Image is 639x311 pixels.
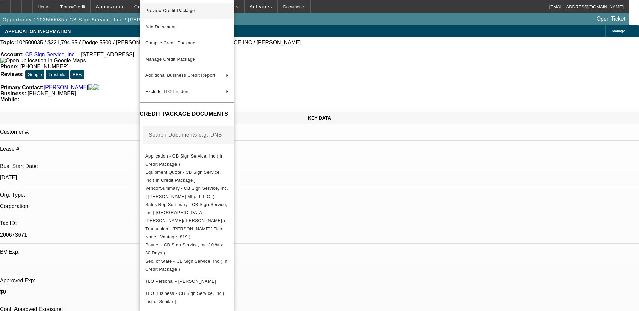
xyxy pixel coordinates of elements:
[145,24,176,29] span: Add Document
[140,168,234,184] button: Equipment Quote - CB Sign Service, Inc.( In Credit Package )
[140,273,234,289] button: TLO Personal - French, Tom
[145,226,224,239] span: Transunion - [PERSON_NAME]( Fico: None | Vantage :819 )
[140,110,234,118] h4: CREDIT PACKAGE DOCUMENTS
[145,40,195,45] span: Compile Credit Package
[145,202,227,223] span: Sales Rep Summary - CB Sign Service, Inc.( [GEOGRAPHIC_DATA][PERSON_NAME]/[PERSON_NAME] )
[145,89,190,94] span: Exclude TLO Incident
[140,152,234,168] button: Application - CB Sign Service, Inc.( In Credit Package )
[145,242,223,255] span: Paynet - CB Sign Service, Inc.( 0 % > 30 Days )
[145,186,228,199] span: VendorSummary - CB Sign Service, Inc.( [PERSON_NAME] Mfg., L.L.C. )
[145,8,195,13] span: Preview Credit Package
[145,279,216,284] span: TLO Personal - [PERSON_NAME]
[145,73,215,78] span: Additional Business Credit Report
[140,225,234,241] button: Transunion - French, Tom( Fico: None | Vantage :819 )
[140,241,234,257] button: Paynet - CB Sign Service, Inc.( 0 % > 30 Days )
[140,184,234,201] button: VendorSummary - CB Sign Service, Inc.( Wilkie Mfg., L.L.C. )
[149,132,222,138] mat-label: Search Documents e.g. DNB
[145,57,195,62] span: Manage Credit Package
[145,291,224,304] span: TLO Business - CB Sign Service, Inc.( List of Similar )
[145,258,227,272] span: Sec. of State - CB Sign Service, Inc.( In Credit Package )
[140,257,234,273] button: Sec. of State - CB Sign Service, Inc.( In Credit Package )
[140,289,234,306] button: TLO Business - CB Sign Service, Inc.( List of Similar )
[140,201,234,225] button: Sales Rep Summary - CB Sign Service, Inc.( Mansfield, Jeff/Hammond, Tommy )
[145,170,221,183] span: Equipment Quote - CB Sign Service, Inc.( In Credit Package )
[145,153,224,167] span: Application - CB Sign Service, Inc.( In Credit Package )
